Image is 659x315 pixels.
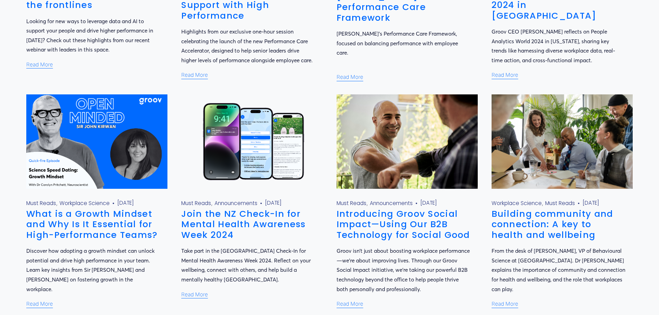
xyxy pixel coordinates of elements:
time: [DATE] [583,202,599,204]
a: Announcements [370,200,413,207]
img: Introducing Groov Social Impact—Using Our B2B Technology for Social Good [336,94,478,189]
a: Announcements [214,200,257,207]
p: Take part in the [GEOGRAPHIC_DATA] Check-In for Mental Health Awareness Week 2024. Reflect on you... [181,246,315,284]
a: Building community and connection: A key to health and wellbeing [492,207,613,241]
p: Discover how adopting a growth mindset can unlock potential and drive high performance in your te... [26,246,161,294]
p: Groov CEO [PERSON_NAME] reflects on People Analytics World 2024 in [US_STATE], sharing key trends... [492,27,626,65]
a: Read More [492,294,518,309]
span: , [56,200,58,206]
a: Read More [492,65,518,80]
img: Building community and connection: A key to health and wellbeing [491,94,633,189]
a: What is a Growth Mindset and Why Is It Essential for High-Performance Teams? [26,207,157,241]
a: Workplace Science [60,200,110,207]
p: Highlights from our exclusive one-hour session celebrating the launch of the new Performance Care... [181,27,315,65]
a: Introducing Groov Social Impact—Using Our B2B Technology for Social Good [337,207,470,241]
time: [DATE] [420,202,437,204]
span: , [366,200,368,206]
a: Read More [181,285,208,300]
time: [DATE] [117,202,134,204]
a: Must Reads [337,200,366,207]
a: Read More [337,294,363,309]
p: [PERSON_NAME]’s Performance Care Framework, focused on balancing performance with employee care. [337,29,471,58]
a: Must Reads [26,200,56,207]
img: What is a Growth Mindset and Why Is It Essential for High-Performance Teams? [26,94,168,189]
span: , [542,200,543,206]
a: Must Reads [545,200,575,207]
img: Join the NZ Check-In for Mental Health Awareness Week 2024 [181,94,323,189]
a: Read More [337,67,363,82]
a: Read More [26,294,53,309]
p: Looking for new ways to leverage data and AI to support your people and drive higher performance ... [26,17,161,55]
a: Must Reads [181,200,211,207]
span: , [211,200,213,206]
a: Join the NZ Check-In for Mental Health Awareness Week 2024 [181,207,305,241]
a: Workplace Science [492,200,542,207]
p: Groov isn’t just about boosting workplace performance—we’re about improving lives. Through our Gr... [337,246,471,294]
time: [DATE] [265,202,282,204]
p: From the desk of [PERSON_NAME], VP of Behavioural Science at [GEOGRAPHIC_DATA]. Dr [PERSON_NAME] ... [492,246,626,294]
a: Read More [181,65,208,80]
a: Read More [26,55,53,70]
